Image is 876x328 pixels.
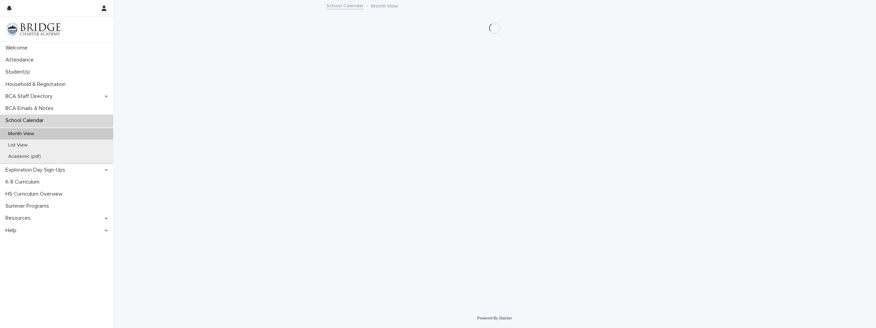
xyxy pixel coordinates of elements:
p: BCA Emails & Notes [3,105,59,112]
p: Exploration Day Sign-Ups [3,167,71,173]
p: List View [3,142,33,148]
p: Month View [3,131,39,137]
a: Powered By Stacker [477,316,512,320]
p: Academic (pdf) [3,154,46,160]
p: K-8 Curriculum [3,179,45,185]
p: School Calendar [3,117,49,124]
p: Welcome [3,45,33,51]
p: Household & Registration [3,81,71,88]
p: BCA Staff Directory [3,93,58,100]
p: Attendance [3,57,39,63]
p: Resources [3,215,36,221]
p: Student(s) [3,69,35,75]
a: School Calendar [326,1,364,9]
img: V1C1m3IdTEidaUdm9Hs0 [5,22,60,36]
p: Help [3,227,22,234]
p: HS Curriculum Overview [3,191,68,197]
p: Month View [371,2,398,9]
p: Summer Programs [3,203,55,209]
